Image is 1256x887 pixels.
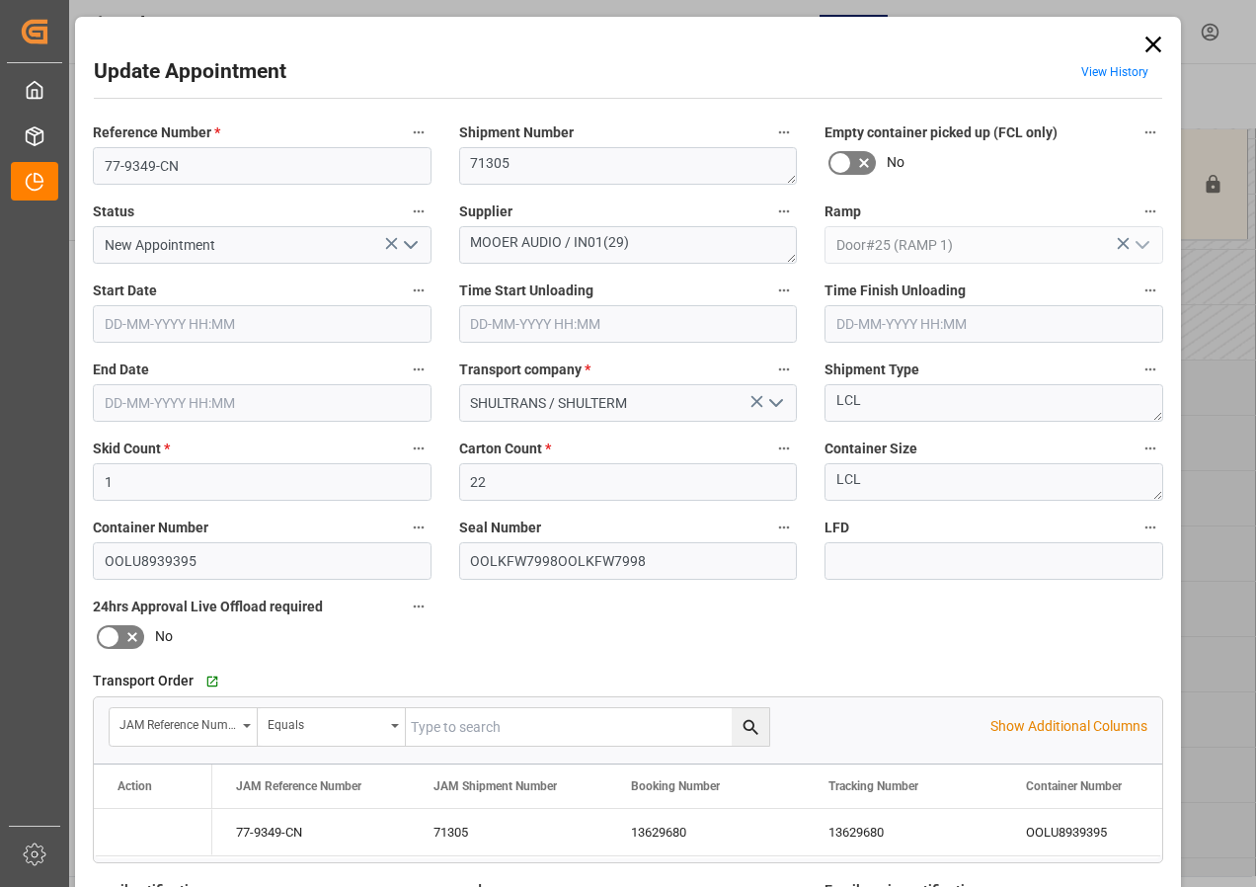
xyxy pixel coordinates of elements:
span: Start Date [93,281,157,301]
span: Tracking Number [828,779,918,793]
input: Type to search/select [824,226,1163,264]
textarea: LCL [824,384,1163,422]
span: Ramp [824,202,861,222]
span: LFD [824,518,849,538]
div: 71305 [410,809,607,855]
button: open menu [1126,230,1155,261]
button: Shipment Number [771,120,797,145]
span: Carton Count [459,439,551,459]
span: 24hrs Approval Live Offload required [93,597,323,617]
a: View History [1081,65,1148,79]
div: 13629680 [607,809,805,855]
input: Type to search [406,708,769,746]
button: search button [732,708,769,746]
div: Press SPACE to select this row. [94,809,212,856]
span: JAM Shipment Number [433,779,557,793]
input: DD-MM-YYYY HH:MM [93,384,432,422]
button: LFD [1138,515,1163,540]
span: Skid Count [93,439,170,459]
span: Transport Order [93,671,194,691]
div: JAM Reference Number [119,711,236,734]
button: Container Size [1138,436,1163,461]
button: open menu [760,388,790,419]
div: 77-9349-CN [212,809,410,855]
input: DD-MM-YYYY HH:MM [459,305,798,343]
button: Seal Number [771,515,797,540]
p: Show Additional Columns [990,716,1147,737]
span: Container Number [1026,779,1122,793]
span: End Date [93,360,149,380]
h2: Update Appointment [94,56,286,88]
span: Shipment Type [824,360,919,380]
button: open menu [258,708,406,746]
textarea: MOOER AUDIO / IN01(29) [459,226,798,264]
button: End Date [406,357,432,382]
span: Time Start Unloading [459,281,593,301]
button: Reference Number * [406,120,432,145]
span: No [887,152,904,173]
input: DD-MM-YYYY HH:MM [93,305,432,343]
span: Supplier [459,202,512,222]
button: Skid Count * [406,436,432,461]
div: Action [118,779,152,793]
span: Time Finish Unloading [824,281,966,301]
button: Container Number [406,515,432,540]
button: Shipment Type [1138,357,1163,382]
span: JAM Reference Number [236,779,361,793]
div: 13629680 [805,809,1002,855]
span: Reference Number [93,122,220,143]
button: Status [406,199,432,224]
button: Ramp [1138,199,1163,224]
button: Start Date [406,278,432,303]
span: No [155,626,173,647]
span: Seal Number [459,518,541,538]
button: Carton Count * [771,436,797,461]
input: DD-MM-YYYY HH:MM [824,305,1163,343]
button: Time Start Unloading [771,278,797,303]
div: Equals [268,711,384,734]
span: Container Size [824,439,917,459]
button: open menu [110,708,258,746]
span: Shipment Number [459,122,574,143]
input: Type to search/select [93,226,432,264]
span: Empty container picked up (FCL only) [824,122,1058,143]
span: Status [93,202,134,222]
button: 24hrs Approval Live Offload required [406,594,432,619]
button: Empty container picked up (FCL only) [1138,120,1163,145]
button: Supplier [771,199,797,224]
textarea: 71305 [459,147,798,185]
span: Transport company [459,360,590,380]
button: Transport company * [771,357,797,382]
div: OOLU8939395 [1002,809,1200,855]
span: Container Number [93,518,208,538]
button: Time Finish Unloading [1138,278,1163,303]
span: Booking Number [631,779,720,793]
button: open menu [394,230,424,261]
textarea: LCL [824,463,1163,501]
